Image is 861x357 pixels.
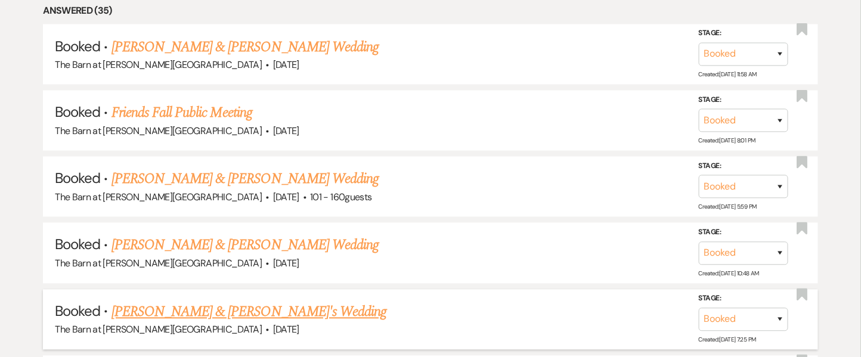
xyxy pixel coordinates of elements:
[55,125,262,138] span: The Barn at [PERSON_NAME][GEOGRAPHIC_DATA]
[55,58,262,71] span: The Barn at [PERSON_NAME][GEOGRAPHIC_DATA]
[699,94,788,107] label: Stage:
[273,125,299,138] span: [DATE]
[55,257,262,270] span: The Barn at [PERSON_NAME][GEOGRAPHIC_DATA]
[310,191,371,204] span: 101 - 160 guests
[699,203,757,211] span: Created: [DATE] 5:59 PM
[699,137,755,145] span: Created: [DATE] 8:01 PM
[43,3,818,18] li: Answered (35)
[112,169,379,190] a: [PERSON_NAME] & [PERSON_NAME] Wedding
[55,235,100,254] span: Booked
[699,226,788,240] label: Stage:
[112,235,379,256] a: [PERSON_NAME] & [PERSON_NAME] Wedding
[273,324,299,336] span: [DATE]
[699,336,756,344] span: Created: [DATE] 7:25 PM
[699,269,759,277] span: Created: [DATE] 10:48 AM
[55,324,262,336] span: The Barn at [PERSON_NAME][GEOGRAPHIC_DATA]
[699,160,788,173] label: Stage:
[55,103,100,122] span: Booked
[112,302,387,323] a: [PERSON_NAME] & [PERSON_NAME]'s Wedding
[699,27,788,41] label: Stage:
[55,302,100,321] span: Booked
[273,257,299,270] span: [DATE]
[112,36,379,58] a: [PERSON_NAME] & [PERSON_NAME] Wedding
[273,58,299,71] span: [DATE]
[699,293,788,306] label: Stage:
[273,191,299,204] span: [DATE]
[55,169,100,188] span: Booked
[55,37,100,55] span: Booked
[55,191,262,204] span: The Barn at [PERSON_NAME][GEOGRAPHIC_DATA]
[699,71,757,79] span: Created: [DATE] 11:58 AM
[112,103,252,124] a: Friends Fall Public Meeting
